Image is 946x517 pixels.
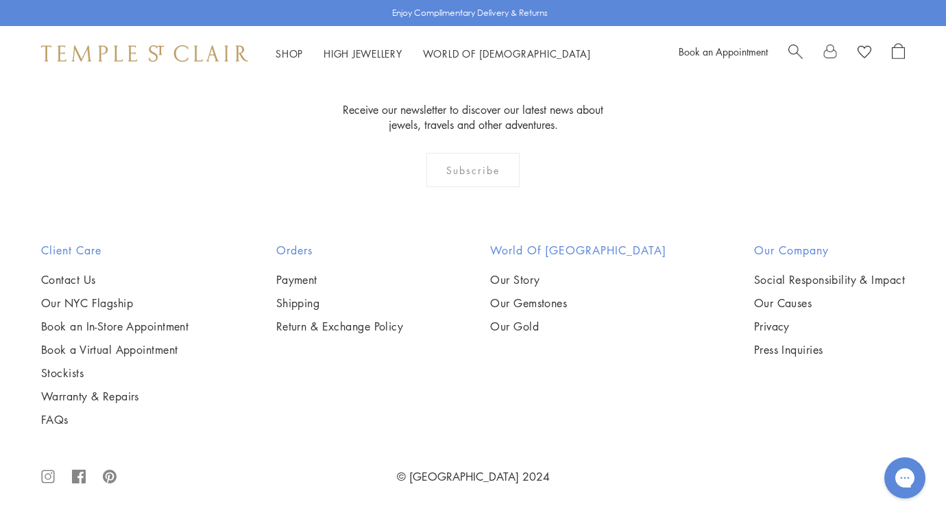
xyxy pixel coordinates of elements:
[276,296,404,311] a: Shipping
[324,47,402,60] a: High JewelleryHigh Jewellery
[788,43,803,64] a: Search
[754,242,905,258] h2: Our Company
[41,296,189,311] a: Our NYC Flagship
[335,102,612,132] p: Receive our newsletter to discover our latest news about jewels, travels and other adventures.
[490,296,666,311] a: Our Gemstones
[877,453,932,503] iframe: Gorgias live chat messenger
[754,296,905,311] a: Our Causes
[41,389,189,404] a: Warranty & Repairs
[41,272,189,287] a: Contact Us
[392,6,548,20] p: Enjoy Complimentary Delivery & Returns
[397,469,550,484] a: © [GEOGRAPHIC_DATA] 2024
[276,47,303,60] a: ShopShop
[679,45,768,58] a: Book an Appointment
[754,342,905,357] a: Press Inquiries
[41,342,189,357] a: Book a Virtual Appointment
[754,272,905,287] a: Social Responsibility & Impact
[426,153,520,187] div: Subscribe
[276,272,404,287] a: Payment
[423,47,591,60] a: World of [DEMOGRAPHIC_DATA]World of [DEMOGRAPHIC_DATA]
[41,45,248,62] img: Temple St. Clair
[41,412,189,427] a: FAQs
[41,242,189,258] h2: Client Care
[490,319,666,334] a: Our Gold
[41,319,189,334] a: Book an In-Store Appointment
[858,43,871,64] a: View Wishlist
[892,43,905,64] a: Open Shopping Bag
[41,365,189,381] a: Stockists
[276,242,404,258] h2: Orders
[276,45,591,62] nav: Main navigation
[754,319,905,334] a: Privacy
[276,319,404,334] a: Return & Exchange Policy
[490,242,666,258] h2: World of [GEOGRAPHIC_DATA]
[490,272,666,287] a: Our Story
